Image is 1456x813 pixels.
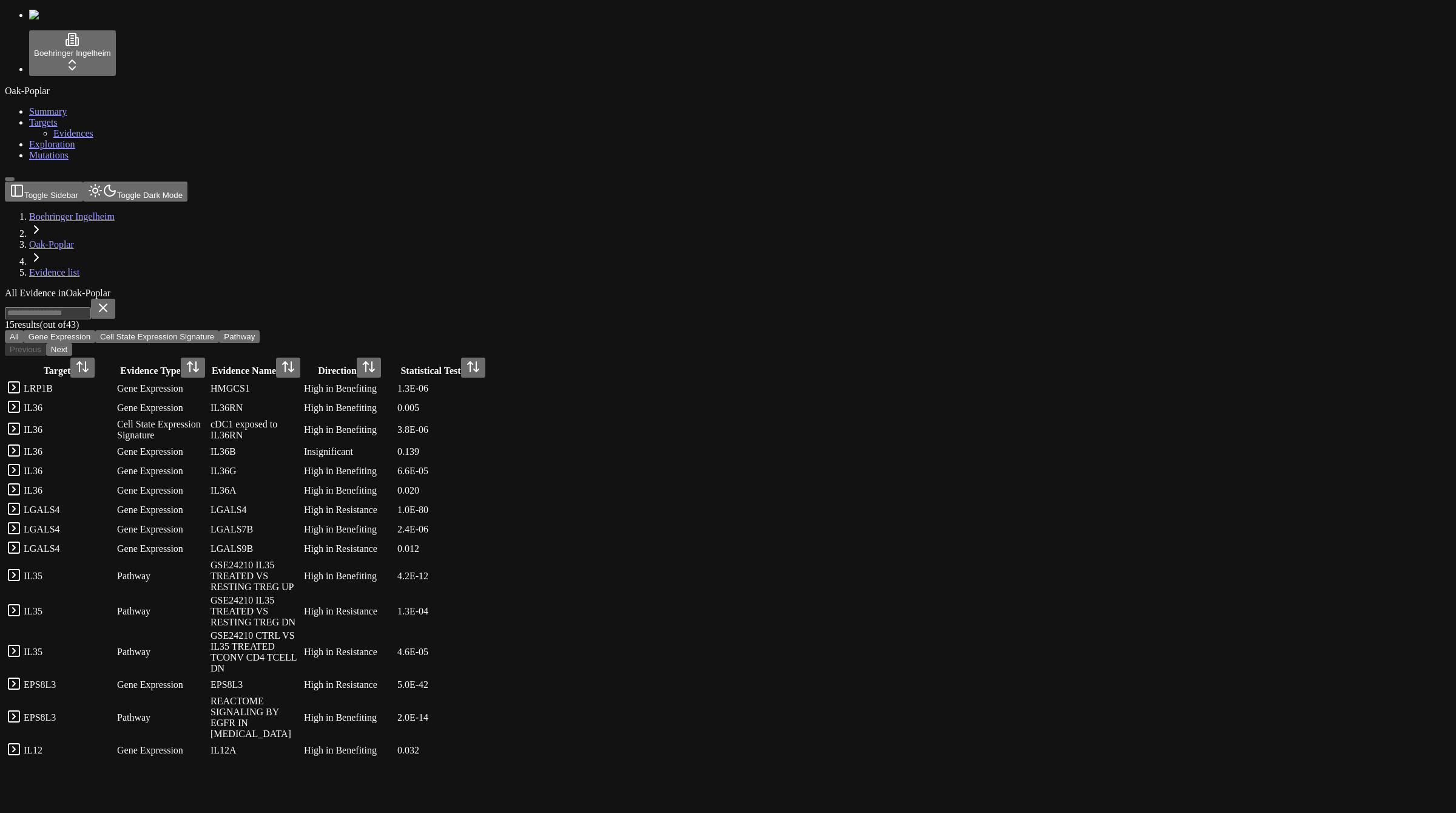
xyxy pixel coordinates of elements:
[211,485,302,496] div: IL36A
[117,419,208,441] div: Cell State Expression Signature
[29,239,74,250] a: Oak-Poplar
[53,128,93,138] a: Evidences
[24,446,115,457] div: IL36
[83,182,187,202] button: Toggle Dark Mode
[397,679,488,690] div: 5.0E-42
[5,182,83,202] button: Toggle Sidebar
[5,330,24,343] button: All
[24,383,115,394] div: LRP1B
[24,606,115,617] div: IL35
[24,330,95,343] button: Gene Expression
[5,211,1335,278] nav: breadcrumb
[5,288,1335,299] div: All Evidence in Oak-Poplar
[304,647,377,657] span: High in Resistance
[211,505,302,515] div: LGALS4
[211,383,302,394] div: HMGCS1
[304,745,377,755] span: High in Benefiting
[397,424,488,435] div: 3.8E-06
[24,505,115,515] div: LGALS4
[117,543,208,554] div: Gene Expression
[211,524,302,535] div: LGALS7B
[304,505,377,515] span: High in Resistance
[304,524,377,534] span: High in Benefiting
[304,403,377,413] span: High in Benefiting
[117,647,208,658] div: Pathway
[211,745,302,756] div: IL12A
[117,358,208,378] div: Evidence Type
[211,630,302,674] div: GSE24210 CTRL VS IL35 TREATED TCONV CD4 TCELL DN
[40,319,79,330] span: (out of 43 )
[117,679,208,690] div: Gene Expression
[304,358,395,378] div: Direction
[29,10,76,21] img: Numenos
[5,343,46,356] button: Previous
[304,543,377,554] span: High in Resistance
[117,745,208,756] div: Gene Expression
[24,712,115,723] div: EPS8L3
[95,330,219,343] button: Cell State Expression Signature
[304,446,353,457] span: Insignificant
[304,466,377,476] span: High in Benefiting
[397,358,488,378] div: Statistical Test
[211,543,302,554] div: LGALS9B
[24,424,115,435] div: IL36
[397,606,488,617] div: 1.3E-04
[304,383,377,393] span: High in Benefiting
[211,595,302,628] div: GSE24210 IL35 TREATED VS RESTING TREG DN
[24,485,115,496] div: IL36
[211,358,302,378] div: Evidence Name
[211,446,302,457] div: IL36B
[24,191,78,200] span: Toggle Sidebar
[304,712,377,723] span: High in Benefiting
[211,679,302,690] div: EPS8L3
[24,543,115,554] div: LGALS4
[117,606,208,617] div: Pathway
[29,211,115,222] a: Boehringer Ingelheim
[397,446,488,457] div: 0.139
[24,571,115,582] div: IL35
[117,505,208,515] div: Gene Expression
[29,30,116,76] button: Boehringer Ingelheim
[211,466,302,477] div: IL36G
[397,383,488,394] div: 1.3E-06
[24,466,115,477] div: IL36
[29,106,67,117] a: Summary
[29,267,79,277] a: Evidence list
[397,571,488,582] div: 4.2E-12
[397,524,488,535] div: 2.4E-06
[304,606,377,616] span: High in Resistance
[117,571,208,582] div: Pathway
[24,524,115,535] div: LGALS4
[24,679,115,690] div: EPS8L3
[397,403,488,413] div: 0.005
[397,745,488,756] div: 0.032
[211,560,302,593] div: GSE24210 IL35 TREATED VS RESTING TREG UP
[24,403,115,413] div: IL36
[5,319,40,330] span: 15 result s
[397,647,488,658] div: 4.6E-05
[34,49,111,58] span: Boehringer Ingelheim
[117,403,208,413] div: Gene Expression
[304,571,377,581] span: High in Benefiting
[117,712,208,723] div: Pathway
[24,745,115,756] div: IL12
[397,505,488,515] div: 1.0E-80
[397,543,488,554] div: 0.012
[29,150,69,160] a: Mutations
[117,191,183,200] span: Toggle Dark Mode
[5,177,15,181] button: Toggle Sidebar
[29,117,58,128] a: Targets
[397,466,488,477] div: 6.6E-05
[29,139,75,149] a: Exploration
[24,647,115,658] div: IL35
[211,696,302,740] div: REACTOME SIGNALING BY EGFR IN [MEDICAL_DATA]
[117,446,208,457] div: Gene Expression
[304,485,377,495] span: High in Benefiting
[211,419,302,441] div: cDC1 exposed to IL36RN
[304,679,377,690] span: High in Resistance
